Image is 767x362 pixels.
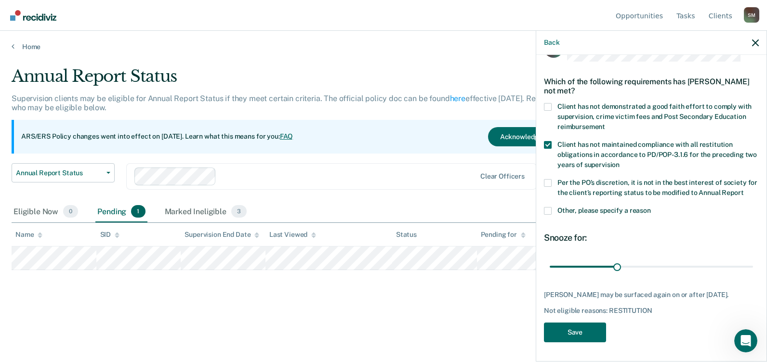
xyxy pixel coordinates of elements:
[544,307,759,315] div: Not eligible reasons: RESTITUTION
[15,231,42,239] div: Name
[744,7,759,23] div: S M
[12,201,80,222] div: Eligible Now
[544,291,759,299] div: [PERSON_NAME] may be surfaced again on or after [DATE].
[100,231,120,239] div: SID
[10,10,56,21] img: Recidiviz
[21,132,293,142] p: ARS/ERS Policy changes went into effect on [DATE]. Learn what this means for you:
[95,201,147,222] div: Pending
[131,205,145,218] span: 1
[481,231,526,239] div: Pending for
[12,66,587,94] div: Annual Report Status
[280,132,293,140] a: FAQ
[557,179,757,196] span: Per the PO’s discretion, it is not in the best interest of society for the client’s reporting sta...
[480,172,525,181] div: Clear officers
[396,231,417,239] div: Status
[544,39,559,47] button: Back
[12,94,577,112] p: Supervision clients may be eligible for Annual Report Status if they meet certain criteria. The o...
[63,205,78,218] span: 0
[16,169,103,177] span: Annual Report Status
[231,205,247,218] span: 3
[544,69,759,103] div: Which of the following requirements has [PERSON_NAME] not met?
[557,103,752,130] span: Client has not demonstrated a good faith effort to comply with supervision, crime victim fees and...
[744,7,759,23] button: Profile dropdown button
[734,329,757,352] iframe: Intercom live chat
[557,207,651,214] span: Other, please specify a reason
[450,94,465,103] a: here
[269,231,316,239] div: Last Viewed
[557,141,757,168] span: Client has not maintained compliance with all restitution obligations in accordance to PD/POP-3.1...
[163,201,249,222] div: Marked Ineligible
[185,231,259,239] div: Supervision End Date
[488,127,580,146] button: Acknowledge & Close
[544,323,606,342] button: Save
[544,233,759,243] div: Snooze for:
[12,42,755,51] a: Home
